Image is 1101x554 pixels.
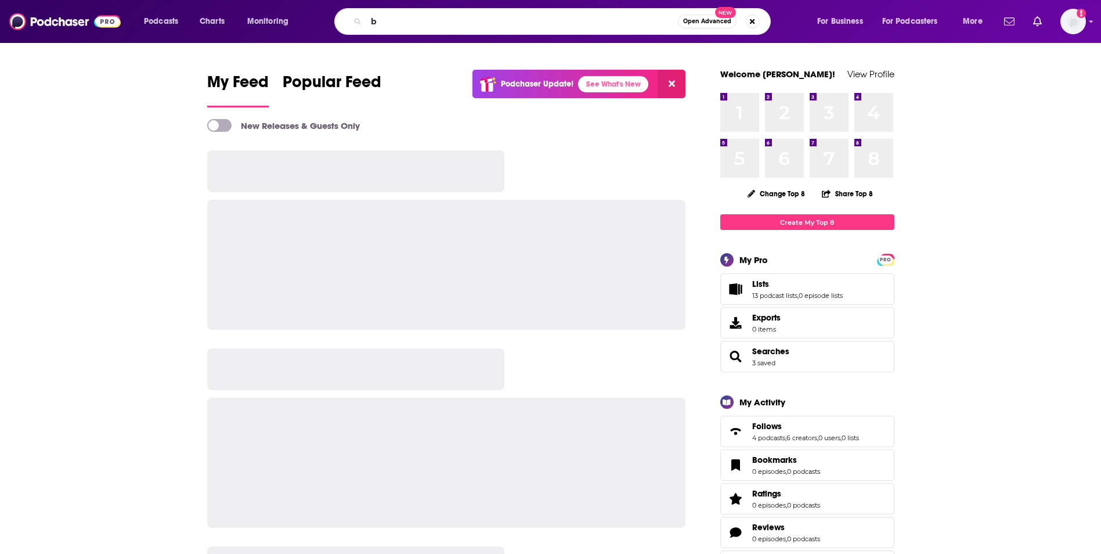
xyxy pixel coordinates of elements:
[724,423,748,440] a: Follows
[786,467,787,476] span: ,
[724,491,748,507] a: Ratings
[678,15,737,28] button: Open AdvancedNew
[809,12,878,31] button: open menu
[283,72,381,107] a: Popular Feed
[786,434,817,442] a: 6 creators
[720,416,894,447] span: Follows
[752,434,785,442] a: 4 podcasts
[786,535,787,543] span: ,
[842,434,859,442] a: 0 lists
[963,13,983,30] span: More
[683,19,731,24] span: Open Advanced
[9,10,121,33] img: Podchaser - Follow, Share and Rate Podcasts
[715,7,736,18] span: New
[752,467,786,476] a: 0 episodes
[724,524,748,541] a: Reviews
[739,254,768,265] div: My Pro
[239,12,304,31] button: open menu
[741,186,813,201] button: Change Top 8
[720,307,894,339] a: Exports
[787,535,820,543] a: 0 podcasts
[724,281,748,297] a: Lists
[752,535,786,543] a: 0 episodes
[752,488,820,499] a: Ratings
[787,467,820,476] a: 0 podcasts
[840,434,842,442] span: ,
[752,501,786,509] a: 0 episodes
[785,434,786,442] span: ,
[787,501,820,509] a: 0 podcasts
[724,315,748,331] span: Exports
[882,13,938,30] span: For Podcasters
[752,359,775,367] a: 3 saved
[752,279,769,289] span: Lists
[578,76,648,92] a: See What's New
[724,348,748,365] a: Searches
[720,517,894,548] span: Reviews
[501,79,573,89] p: Podchaser Update!
[752,488,781,499] span: Ratings
[724,457,748,473] a: Bookmarks
[739,397,785,408] div: My Activity
[752,325,781,333] span: 0 items
[799,292,843,300] a: 0 episode lists
[720,214,894,230] a: Create My Top 8
[752,312,781,323] span: Exports
[999,12,1019,31] a: Show notifications dropdown
[1028,12,1046,31] a: Show notifications dropdown
[247,13,288,30] span: Monitoring
[192,12,232,31] a: Charts
[752,279,843,289] a: Lists
[847,69,894,80] a: View Profile
[720,69,835,80] a: Welcome [PERSON_NAME]!
[720,449,894,481] span: Bookmarks
[875,12,955,31] button: open menu
[752,455,820,465] a: Bookmarks
[817,13,863,30] span: For Business
[818,434,840,442] a: 0 users
[136,12,193,31] button: open menu
[821,182,873,205] button: Share Top 8
[207,72,269,99] span: My Feed
[752,522,785,533] span: Reviews
[200,13,225,30] span: Charts
[1060,9,1086,34] span: Logged in as smacnaughton
[283,72,381,99] span: Popular Feed
[144,13,178,30] span: Podcasts
[752,346,789,357] a: Searches
[786,501,787,509] span: ,
[797,292,799,300] span: ,
[207,119,360,132] a: New Releases & Guests Only
[207,72,269,107] a: My Feed
[752,421,782,431] span: Follows
[720,341,894,372] span: Searches
[1060,9,1086,34] button: Show profile menu
[752,421,859,431] a: Follows
[879,255,893,264] a: PRO
[752,455,797,465] span: Bookmarks
[720,483,894,515] span: Ratings
[720,274,894,305] span: Lists
[817,434,818,442] span: ,
[752,292,797,300] a: 13 podcast lists
[1060,9,1086,34] img: User Profile
[752,522,820,533] a: Reviews
[345,8,782,35] div: Search podcasts, credits, & more...
[1077,9,1086,18] svg: Add a profile image
[366,12,678,31] input: Search podcasts, credits, & more...
[955,12,997,31] button: open menu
